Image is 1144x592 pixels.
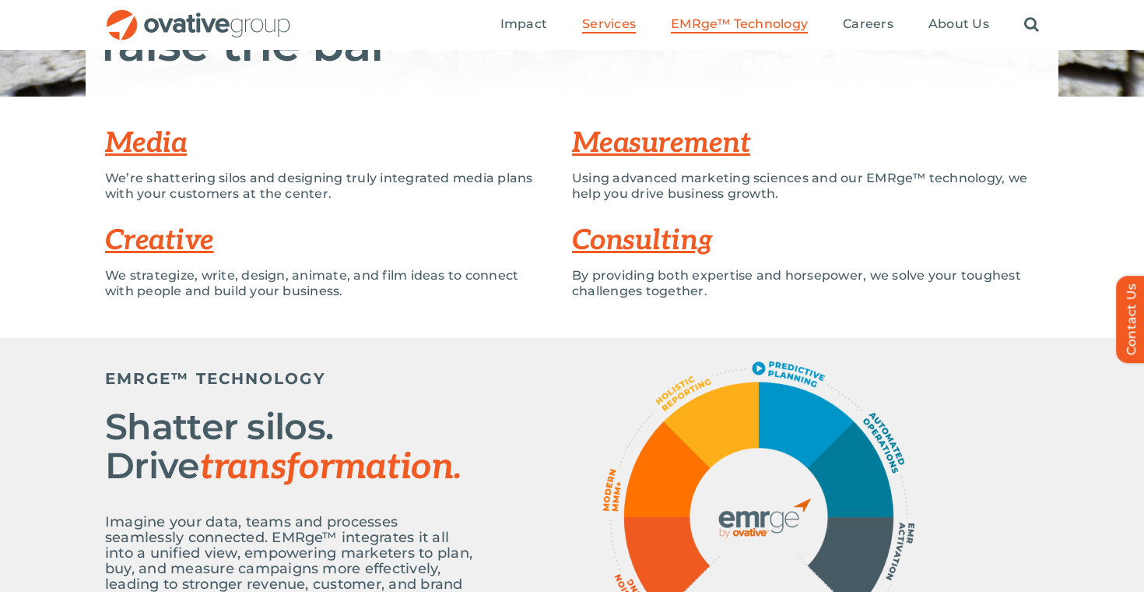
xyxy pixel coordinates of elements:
p: We’re shattering silos and designing truly integrated media plans with your customers at the center. [105,171,549,202]
a: OG_Full_horizontal_RGB [105,8,292,23]
a: Creative [105,224,214,258]
a: Impact [500,16,547,33]
p: By providing both expertise and horsepower, we solve your toughest challenges together. [572,268,1039,299]
a: Measurement [572,126,750,160]
span: Impact [500,16,547,32]
p: Using advanced marketing sciences and our EMRge™ technology, we help you drive business growth. [572,171,1039,202]
h5: EMRGE™ TECHNOLOGY [105,369,479,388]
a: EMRge™ Technology [671,16,808,33]
a: Search [1024,16,1039,33]
h2: Shatter silos. Drive [105,407,479,487]
a: About Us [928,16,989,33]
span: Services [582,16,636,32]
a: Consulting [572,224,713,258]
a: Careers [843,16,893,33]
span: About Us [928,16,989,32]
span: Careers [843,16,893,32]
a: Services [582,16,636,33]
a: Media [105,126,187,160]
span: EMRge™ Technology [671,16,808,32]
span: transformation. [200,446,461,489]
p: We strategize, write, design, animate, and film ideas to connect with people and build your busin... [105,268,549,299]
